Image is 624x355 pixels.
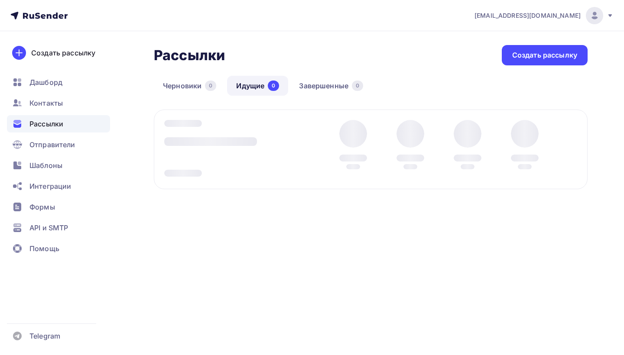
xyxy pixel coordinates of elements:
span: [EMAIL_ADDRESS][DOMAIN_NAME] [474,11,581,20]
span: Рассылки [29,119,63,129]
a: Дашборд [7,74,110,91]
h2: Рассылки [154,47,225,64]
a: Завершенные0 [290,76,372,96]
a: Рассылки [7,115,110,132]
a: Отправители [7,136,110,153]
span: Формы [29,202,55,212]
a: Шаблоны [7,157,110,174]
span: Контакты [29,98,63,108]
span: Telegram [29,331,60,341]
span: Дашборд [29,77,62,87]
div: Создать рассылку [31,48,95,58]
span: Отправители [29,139,75,150]
span: API и SMTP [29,223,68,233]
a: Идущие0 [227,76,288,96]
span: Помощь [29,243,59,254]
div: 0 [268,81,279,91]
a: [EMAIL_ADDRESS][DOMAIN_NAME] [474,7,614,24]
div: Создать рассылку [512,50,577,60]
span: Интеграции [29,181,71,191]
a: Формы [7,198,110,216]
a: Контакты [7,94,110,112]
a: Черновики0 [154,76,225,96]
span: Шаблоны [29,160,62,171]
div: 0 [352,81,363,91]
div: 0 [205,81,216,91]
